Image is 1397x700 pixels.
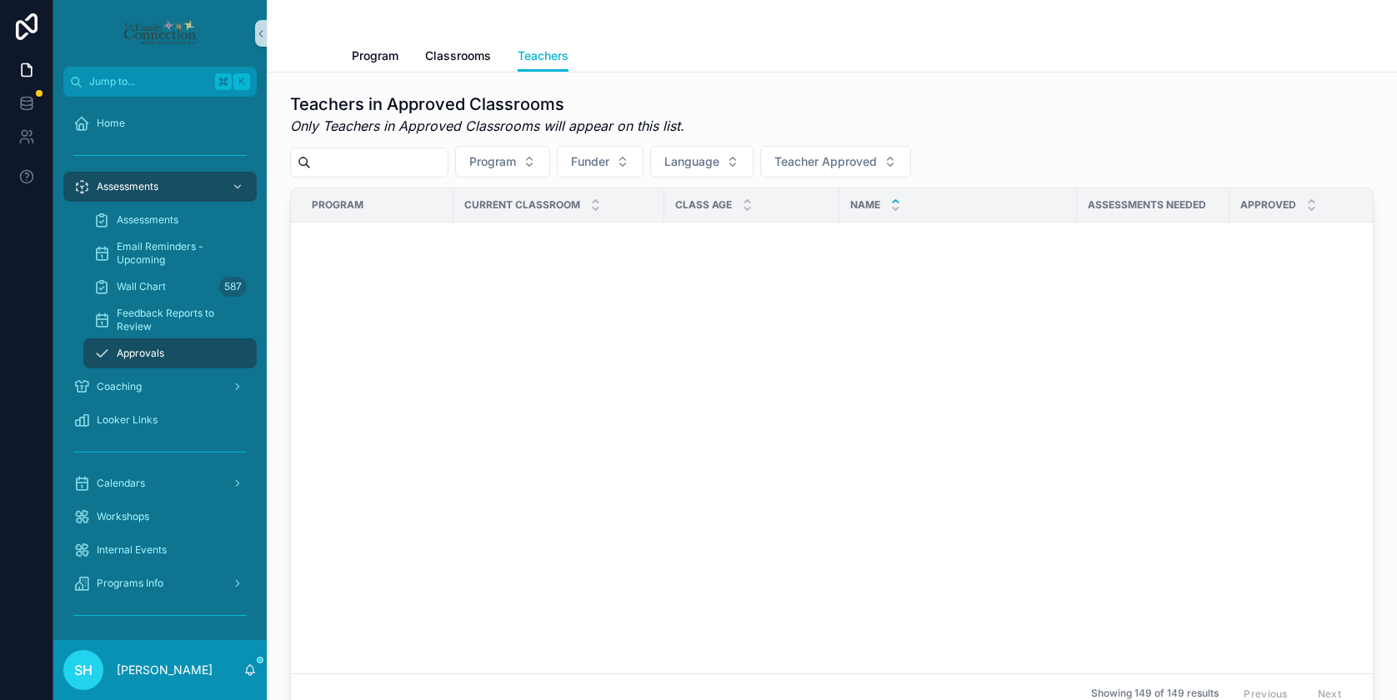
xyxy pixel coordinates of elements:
span: Class Age [675,198,732,212]
a: Programs Info [63,568,257,598]
span: Home [97,117,125,130]
span: Teachers [518,47,568,64]
button: Jump to...K [63,67,257,97]
span: Funder [571,153,609,170]
a: Internal Events [63,535,257,565]
span: Classrooms [425,47,491,64]
span: Assessments [97,180,158,193]
a: Coaching [63,372,257,402]
span: Program [312,198,363,212]
div: scrollable content [53,97,267,640]
p: [PERSON_NAME] [117,662,213,678]
a: Looker Links [63,405,257,435]
span: Email Reminders - Upcoming [117,240,240,267]
span: Teacher Approved [774,153,877,170]
span: K [235,75,248,88]
a: Email Reminders - Upcoming [83,238,257,268]
span: Approvals [117,347,164,360]
span: Language [664,153,719,170]
a: Calendars [63,468,257,498]
a: Home [63,108,257,138]
span: Feedback Reports to Review [117,307,240,333]
button: Select Button [650,146,754,177]
span: Assessments Needed [1088,198,1206,212]
a: Wall Chart587 [83,272,257,302]
span: Jump to... [89,75,208,88]
span: Program [352,47,398,64]
span: Calendars [97,477,145,490]
a: Assessments [63,172,257,202]
a: Teachers [518,41,568,72]
span: Current Classroom [464,198,580,212]
em: Only Teachers in Approved Classrooms will appear on this list. [290,116,684,136]
span: Internal Events [97,543,167,557]
button: Select Button [455,146,550,177]
span: Approved [1240,198,1296,212]
div: 587 [219,277,247,297]
button: Select Button [760,146,911,177]
a: Feedback Reports to Review [83,305,257,335]
a: Program [352,41,398,74]
a: Classrooms [425,41,491,74]
span: Wall Chart [117,280,166,293]
span: Programs Info [97,577,163,590]
span: Workshops [97,510,149,523]
span: Name [850,198,880,212]
button: Select Button [557,146,643,177]
span: Assessments [117,213,178,227]
a: Workshops [63,502,257,532]
a: Assessments [83,205,257,235]
span: Program [469,153,516,170]
a: Approvals [83,338,257,368]
img: App logo [123,20,197,47]
span: SH [74,660,93,680]
h1: Teachers in Approved Classrooms [290,92,684,116]
span: Looker Links [97,413,158,427]
span: Coaching [97,380,142,393]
